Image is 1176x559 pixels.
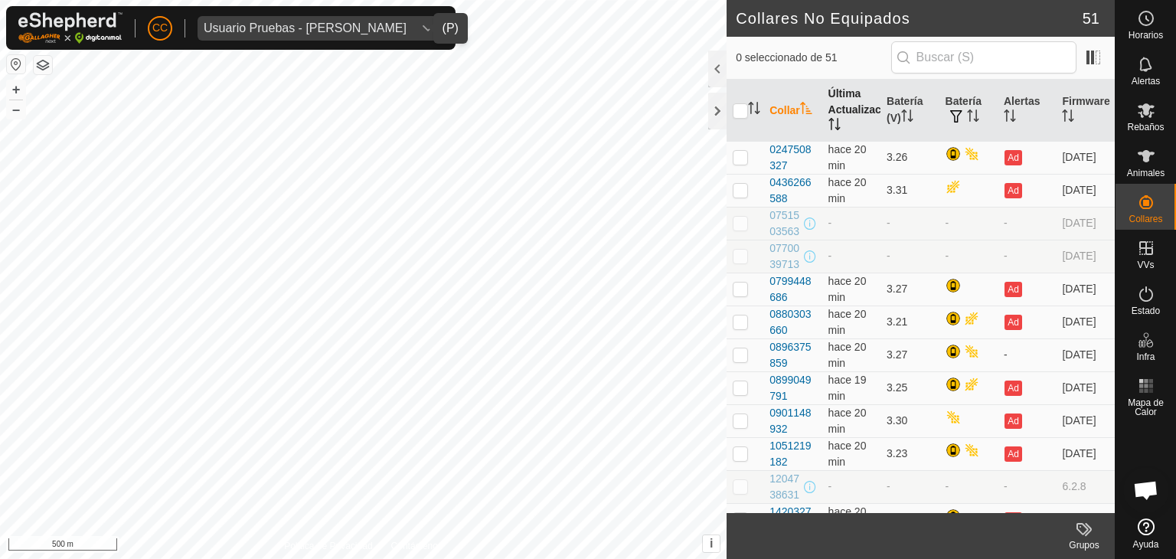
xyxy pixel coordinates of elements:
[204,22,407,34] div: Usuario Pruebas - [PERSON_NAME]
[998,338,1056,371] td: -
[828,407,867,435] span: 6 oct 2025, 10:07
[1056,174,1115,207] td: [DATE]
[769,471,800,503] div: 1204738631
[1136,352,1155,361] span: Infra
[880,371,939,404] td: 3.25
[828,143,867,172] span: 6 oct 2025, 10:07
[1119,398,1172,417] span: Mapa de Calor
[1123,467,1169,513] div: Chat abierto
[1004,183,1021,198] button: Ad
[1132,77,1160,86] span: Alertas
[998,470,1056,503] td: -
[7,55,25,74] button: Restablecer Mapa
[198,16,413,41] span: Usuario Pruebas - Gregorio Alarcia
[891,41,1076,74] input: Buscar (S)
[1004,381,1021,396] button: Ad
[703,535,720,552] button: i
[1056,240,1115,273] td: [DATE]
[828,308,867,336] span: 6 oct 2025, 10:07
[828,217,832,229] span: -
[1004,282,1021,297] button: Ad
[1127,168,1165,178] span: Animales
[880,338,939,371] td: 3.27
[828,250,832,262] span: -
[967,112,979,124] p-sorticon: Activar para ordenar
[736,9,1083,28] h2: Collares No Equipados
[822,80,880,142] th: Última Actualización
[828,120,841,132] p-sorticon: Activar para ordenar
[828,505,867,534] span: 6 oct 2025, 10:08
[710,537,713,550] span: i
[1056,207,1115,240] td: [DATE]
[901,112,913,124] p-sorticon: Activar para ordenar
[152,20,168,36] span: CC
[1129,214,1162,224] span: Collares
[1056,404,1115,437] td: [DATE]
[769,175,815,207] div: 0436266588
[1056,273,1115,306] td: [DATE]
[998,207,1056,240] td: -
[769,306,815,338] div: 0880303660
[998,240,1056,273] td: -
[1137,260,1154,270] span: VVs
[763,80,822,142] th: Collar
[769,142,815,174] div: 0247508327
[1004,446,1021,462] button: Ad
[880,80,939,142] th: Batería (V)
[1129,31,1163,40] span: Horarios
[769,339,815,371] div: 0896375859
[748,104,760,116] p-sorticon: Activar para ordenar
[769,372,815,404] div: 0899049791
[1004,414,1021,429] button: Ad
[769,240,800,273] div: 0770039713
[828,176,867,204] span: 6 oct 2025, 10:07
[939,240,998,273] td: -
[7,100,25,119] button: –
[998,80,1056,142] th: Alertas
[880,503,939,536] td: 3.26
[1004,315,1021,330] button: Ad
[880,174,939,207] td: 3.31
[828,341,867,369] span: 6 oct 2025, 10:07
[1004,150,1021,165] button: Ad
[1056,371,1115,404] td: [DATE]
[769,405,815,437] div: 0901148932
[939,470,998,503] td: -
[880,470,939,503] td: -
[736,50,890,66] span: 0 seleccionado de 51
[769,208,800,240] div: 0751503563
[828,440,867,468] span: 6 oct 2025, 10:08
[880,207,939,240] td: -
[939,80,998,142] th: Batería
[7,80,25,99] button: +
[1056,503,1115,536] td: [DATE]
[1133,540,1159,549] span: Ayuda
[828,374,867,402] span: 6 oct 2025, 10:08
[413,16,443,41] div: dropdown trigger
[769,273,815,306] div: 0799448686
[880,306,939,338] td: 3.21
[880,404,939,437] td: 3.30
[1127,123,1164,132] span: Rebaños
[284,539,372,553] a: Política de Privacidad
[1056,470,1115,503] td: 6.2.8
[1056,338,1115,371] td: [DATE]
[1004,512,1021,528] button: Ad
[769,504,815,536] div: 1420327275
[1132,306,1160,315] span: Estado
[880,437,939,470] td: 3.23
[1056,306,1115,338] td: [DATE]
[1056,437,1115,470] td: [DATE]
[769,438,815,470] div: 1051219182
[1053,538,1115,552] div: Grupos
[800,104,812,116] p-sorticon: Activar para ordenar
[1062,112,1074,124] p-sorticon: Activar para ordenar
[1056,141,1115,174] td: [DATE]
[1004,112,1016,124] p-sorticon: Activar para ordenar
[1083,7,1099,30] span: 51
[828,275,867,303] span: 6 oct 2025, 10:07
[1116,512,1176,555] a: Ayuda
[828,480,832,492] span: -
[18,12,122,44] img: Logo Gallagher
[880,273,939,306] td: 3.27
